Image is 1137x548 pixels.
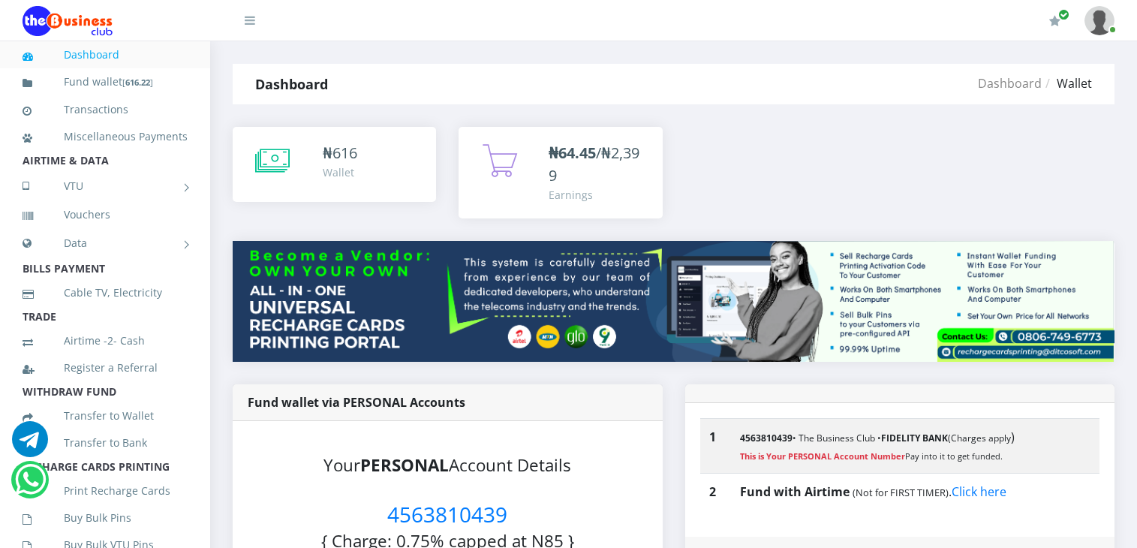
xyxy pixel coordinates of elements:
[952,483,1006,500] a: Click here
[23,276,188,310] a: Cable TV, Electricity
[23,65,188,100] a: Fund wallet[616.22]
[881,432,948,444] b: FIDELITY BANK
[23,224,188,262] a: Data
[740,450,905,462] strong: This is Your PERSONAL Account Number
[12,432,48,457] a: Chat for support
[323,164,357,180] div: Wallet
[740,432,793,444] b: 4563810439
[1049,15,1060,27] i: Renew/Upgrade Subscription
[387,500,507,528] span: 4563810439
[233,127,436,202] a: ₦616 Wallet
[700,474,732,510] th: 2
[740,450,1003,462] small: Pay into it to get funded.
[255,75,328,93] strong: Dashboard
[122,77,153,88] small: [ ]
[740,483,850,500] b: Fund with Airtime
[23,501,188,535] a: Buy Bulk Pins
[323,142,357,164] div: ₦
[740,432,1011,444] small: • The Business Club • (Charges apply
[248,394,465,411] strong: Fund wallet via PERSONAL Accounts
[23,38,188,72] a: Dashboard
[700,419,732,474] th: 1
[731,419,1099,474] td: )
[332,143,357,163] span: 616
[23,351,188,385] a: Register a Referral
[125,77,150,88] b: 616.22
[978,75,1042,92] a: Dashboard
[23,324,188,358] a: Airtime -2- Cash
[23,119,188,154] a: Miscellaneous Payments
[549,143,596,163] b: ₦64.45
[731,474,1099,510] td: .
[1042,74,1092,92] li: Wallet
[1058,9,1069,20] span: Renew/Upgrade Subscription
[549,143,639,185] span: /₦2,399
[23,426,188,460] a: Transfer to Bank
[549,187,647,203] div: Earnings
[23,197,188,232] a: Vouchers
[323,453,571,477] small: Your Account Details
[15,473,46,498] a: Chat for support
[459,127,662,218] a: ₦64.45/₦2,399 Earnings
[23,6,113,36] img: Logo
[853,486,949,499] small: (Not for FIRST TIMER)
[23,474,188,508] a: Print Recharge Cards
[23,92,188,127] a: Transactions
[23,399,188,433] a: Transfer to Wallet
[233,241,1114,362] img: multitenant_rcp.png
[23,167,188,205] a: VTU
[1084,6,1114,35] img: User
[360,453,449,477] b: PERSONAL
